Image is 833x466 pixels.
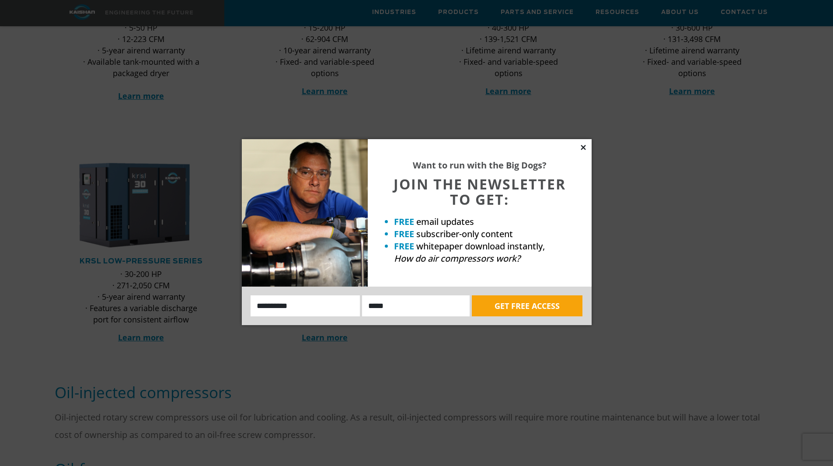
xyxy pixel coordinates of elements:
span: subscriber-only content [416,228,513,240]
strong: FREE [394,216,414,228]
em: How do air compressors work? [394,252,520,264]
strong: Want to run with the Big Dogs? [413,159,547,171]
strong: FREE [394,228,414,240]
span: whitepaper download instantly, [416,240,545,252]
input: Name: [251,295,360,316]
span: email updates [416,216,474,228]
input: Email [362,295,470,316]
span: JOIN THE NEWSLETTER TO GET: [394,175,566,209]
button: Close [579,144,587,151]
button: GET FREE ACCESS [472,295,582,316]
strong: FREE [394,240,414,252]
